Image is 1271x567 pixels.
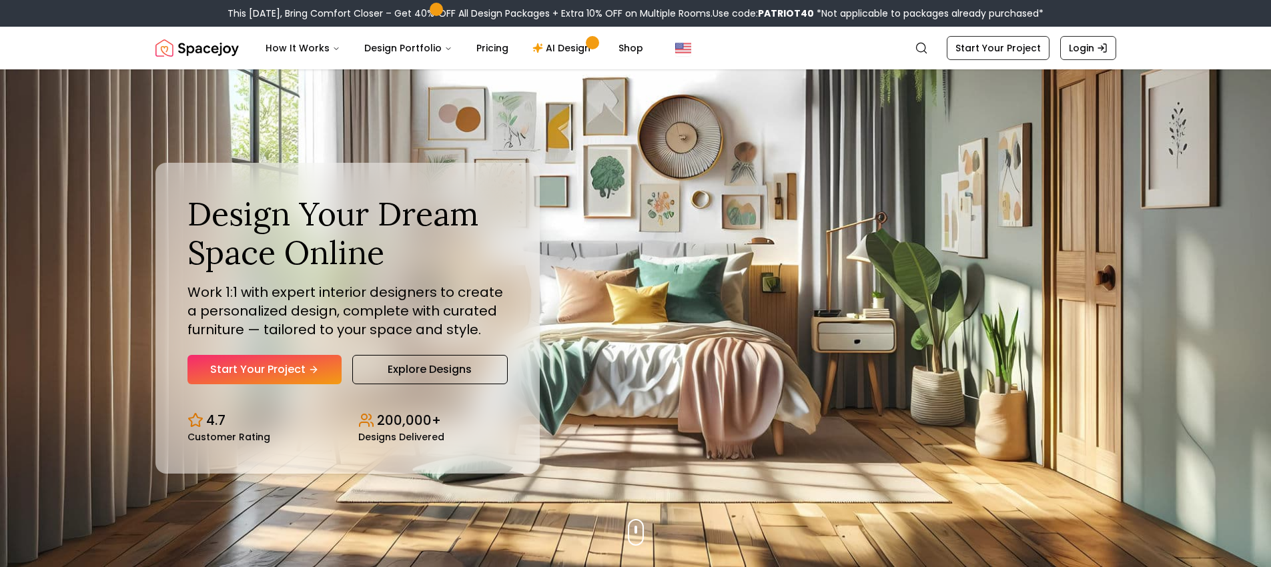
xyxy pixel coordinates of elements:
a: Explore Designs [352,355,508,384]
a: Start Your Project [947,36,1049,60]
span: *Not applicable to packages already purchased* [814,7,1043,20]
nav: Global [155,27,1116,69]
a: Shop [608,35,654,61]
a: AI Design [522,35,605,61]
b: PATRIOT40 [758,7,814,20]
a: Pricing [466,35,519,61]
a: Spacejoy [155,35,239,61]
img: Spacejoy Logo [155,35,239,61]
small: Customer Rating [187,432,270,442]
p: 200,000+ [377,411,441,430]
h1: Design Your Dream Space Online [187,195,508,271]
p: Work 1:1 with expert interior designers to create a personalized design, complete with curated fu... [187,283,508,339]
img: United States [675,40,691,56]
div: This [DATE], Bring Comfort Closer – Get 40% OFF All Design Packages + Extra 10% OFF on Multiple R... [228,7,1043,20]
a: Login [1060,36,1116,60]
button: Design Portfolio [354,35,463,61]
div: Design stats [187,400,508,442]
small: Designs Delivered [358,432,444,442]
button: How It Works [255,35,351,61]
span: Use code: [713,7,814,20]
nav: Main [255,35,654,61]
p: 4.7 [206,411,226,430]
a: Start Your Project [187,355,342,384]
